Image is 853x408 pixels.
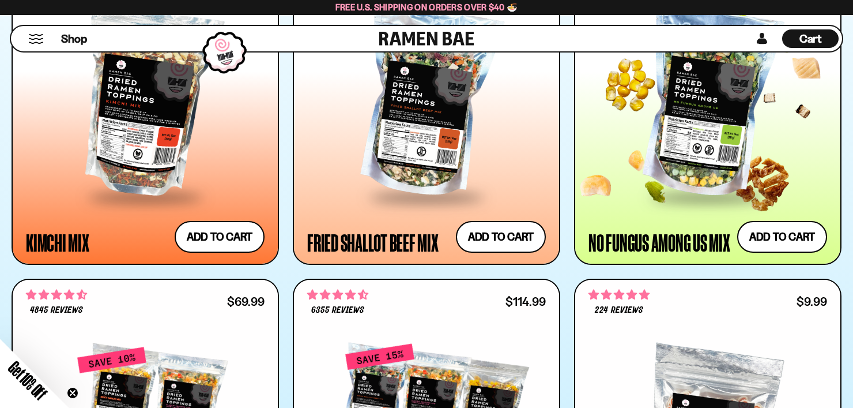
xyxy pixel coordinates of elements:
button: Close teaser [67,387,78,399]
span: Get 10% Off [5,358,50,403]
button: Mobile Menu Trigger [28,34,44,44]
a: Shop [61,29,87,48]
span: Cart [799,32,822,46]
button: Add to cart [737,221,827,253]
div: Fried Shallot Beef Mix [307,232,439,253]
button: Add to cart [456,221,546,253]
button: Add to cart [175,221,265,253]
span: 4845 reviews [30,306,83,315]
span: 4.63 stars [307,287,368,302]
span: Shop [61,31,87,47]
div: $69.99 [227,296,265,307]
span: 4.71 stars [26,287,87,302]
span: Free U.S. Shipping on Orders over $40 🍜 [335,2,518,13]
span: 6355 reviews [311,306,364,315]
div: $9.99 [797,296,827,307]
div: Kimchi Mix [26,232,89,253]
div: No Fungus Among Us Mix [588,232,730,253]
span: 4.76 stars [588,287,650,302]
a: Cart [782,26,839,51]
div: $114.99 [505,296,546,307]
span: 224 reviews [595,306,643,315]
